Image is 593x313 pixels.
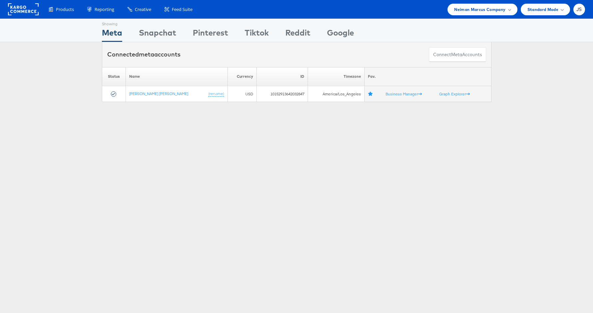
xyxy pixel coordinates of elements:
[139,27,176,42] div: Snapchat
[102,67,126,86] th: Status
[576,7,582,12] span: JS
[126,67,227,86] th: Name
[102,27,122,42] div: Meta
[439,91,470,96] a: Graph Explorer
[193,27,228,42] div: Pinterest
[429,47,486,62] button: ConnectmetaAccounts
[129,91,188,96] a: [PERSON_NAME] [PERSON_NAME]
[139,51,154,58] span: meta
[308,86,364,102] td: America/Los_Angeles
[257,86,308,102] td: 10152913642032847
[308,67,364,86] th: Timezone
[107,50,180,59] div: Connected accounts
[227,67,256,86] th: Currency
[386,91,422,96] a: Business Manager
[95,6,114,13] span: Reporting
[527,6,558,13] span: Standard Mode
[257,67,308,86] th: ID
[208,91,224,97] a: (rename)
[56,6,74,13] span: Products
[172,6,192,13] span: Feed Suite
[285,27,310,42] div: Reddit
[102,19,122,27] div: Showing
[135,6,151,13] span: Creative
[451,52,462,58] span: meta
[454,6,505,13] span: Neiman Marcus Company
[327,27,354,42] div: Google
[245,27,269,42] div: Tiktok
[227,86,256,102] td: USD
